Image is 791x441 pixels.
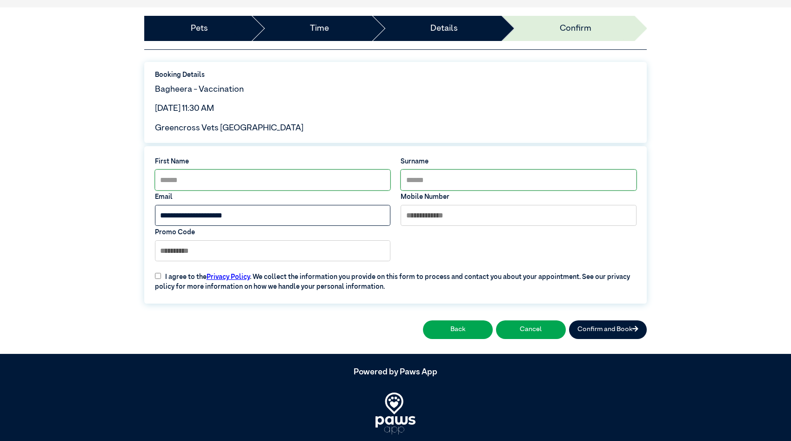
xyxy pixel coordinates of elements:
[144,367,647,378] h5: Powered by Paws App
[155,192,391,203] label: Email
[155,104,214,113] span: [DATE] 11:30 AM
[155,124,303,132] span: Greencross Vets [GEOGRAPHIC_DATA]
[569,320,647,339] button: Confirm and Book
[155,70,637,81] label: Booking Details
[207,274,250,280] a: Privacy Policy
[155,228,391,238] label: Promo Code
[375,393,416,434] img: PawsApp
[401,192,637,203] label: Mobile Number
[155,85,244,94] span: Bagheera - Vaccination
[155,157,391,167] label: First Name
[423,320,493,339] button: Back
[155,273,161,279] input: I agree to thePrivacy Policy. We collect the information you provide on this form to process and ...
[401,157,637,167] label: Surname
[191,22,208,35] a: Pets
[150,265,642,292] label: I agree to the . We collect the information you provide on this form to process and contact you a...
[496,320,566,339] button: Cancel
[310,22,329,35] a: Time
[430,22,458,35] a: Details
